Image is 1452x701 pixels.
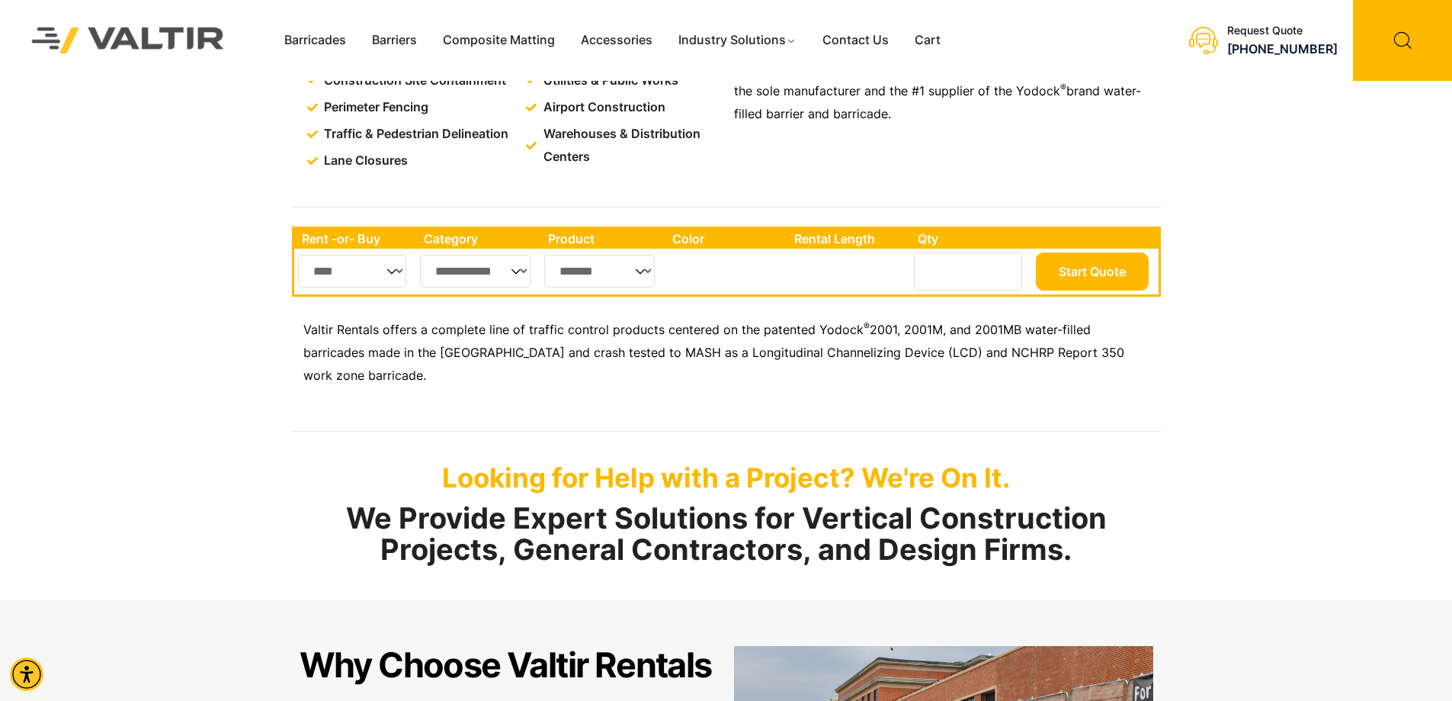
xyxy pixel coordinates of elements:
a: Composite Matting [430,29,568,52]
th: Product [540,229,665,249]
p: Looking for Help with a Project? We're On It. [292,461,1161,494]
th: Color [665,229,787,249]
span: Traffic & Pedestrian Delineation [320,123,508,146]
span: Lane Closures [320,150,408,172]
span: Utilities & Public Works [540,69,678,92]
select: Single select [298,255,407,288]
th: Qty [910,229,1031,249]
input: Number [914,252,1022,291]
a: call (888) 496-3625 [1227,41,1338,56]
div: Accessibility Menu [10,658,43,691]
select: Single select [544,255,655,288]
h2: We Provide Expert Solutions for Vertical Construction Projects, General Contractors, and Design F... [292,503,1161,567]
a: Barriers [359,29,430,52]
img: Valtir Rentals [11,7,245,73]
div: Request Quote [1227,24,1338,37]
sup: ® [864,320,870,332]
h2: Why Choose Valtir Rentals [300,646,712,684]
a: Barricades [271,29,359,52]
span: Valtir Rentals offers a complete line of traffic control products centered on the patented Yodock [303,322,864,337]
span: Construction Site Containment [320,69,506,92]
th: Rent -or- Buy [294,229,416,249]
span: 2001, 2001M, and 2001MB water-filled barricades made in the [GEOGRAPHIC_DATA] and crash tested to... [303,322,1124,383]
a: Industry Solutions [665,29,809,52]
a: Cart [902,29,954,52]
button: Start Quote [1036,252,1149,291]
a: Accessories [568,29,665,52]
th: Rental Length [787,229,910,249]
a: Contact Us [809,29,902,52]
span: Airport Construction [540,96,665,119]
th: Category [416,229,541,249]
span: Perimeter Fencing [320,96,428,119]
span: Warehouses & Distribution Centers [540,123,722,169]
sup: ® [1060,82,1066,93]
select: Single select [420,255,531,288]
